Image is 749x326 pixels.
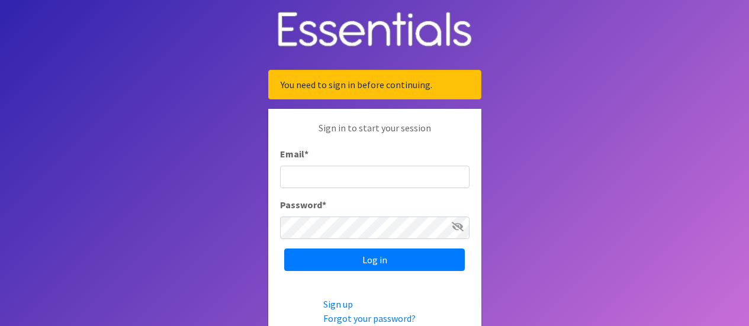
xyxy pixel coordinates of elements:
input: Log in [284,248,465,271]
label: Email [280,147,308,161]
abbr: required [322,199,326,211]
div: You need to sign in before continuing. [268,70,481,99]
abbr: required [304,148,308,160]
a: Sign up [323,298,353,310]
label: Password [280,198,326,212]
p: Sign in to start your session [280,121,470,147]
a: Forgot your password? [323,312,416,324]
